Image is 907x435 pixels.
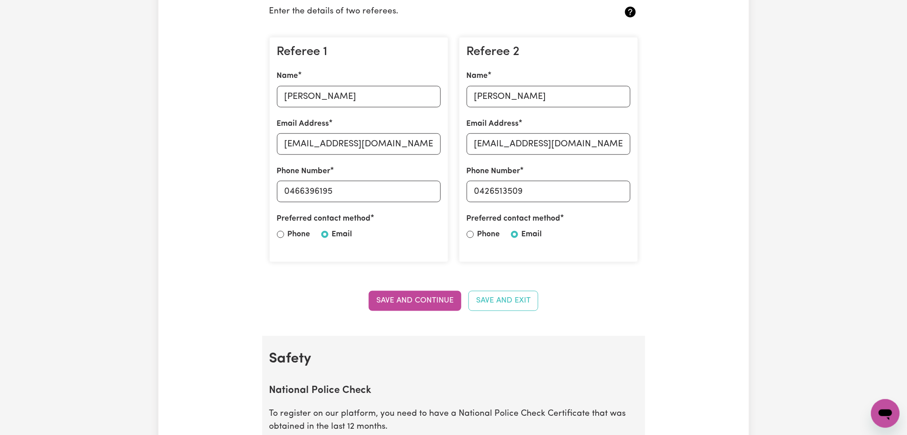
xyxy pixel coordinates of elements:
label: Preferred contact method [467,213,561,225]
label: Phone Number [467,166,520,177]
label: Name [467,70,488,82]
label: Phone [477,229,500,240]
label: Email [332,229,353,240]
button: Save and Exit [468,291,538,311]
h3: Referee 1 [277,45,441,60]
label: Name [277,70,298,82]
h2: National Police Check [269,385,638,397]
label: Preferred contact method [277,213,371,225]
h2: Safety [269,350,638,367]
label: Email [522,229,542,240]
h3: Referee 2 [467,45,630,60]
p: Enter the details of two referees. [269,5,577,18]
label: Phone Number [277,166,331,177]
label: Email Address [277,118,329,130]
p: To register on our platform, you need to have a National Police Check Certificate that was obtain... [269,408,638,434]
iframe: Button to launch messaging window [871,399,900,428]
label: Phone [288,229,311,240]
label: Email Address [467,118,519,130]
button: Save and Continue [369,291,461,311]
